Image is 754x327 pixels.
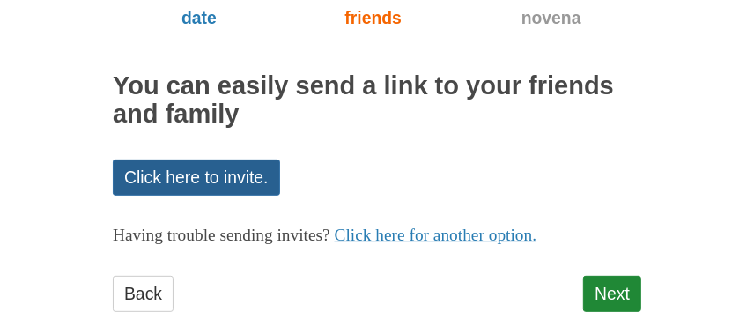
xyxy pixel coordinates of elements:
[583,276,641,312] a: Next
[113,276,174,312] a: Back
[335,226,537,244] a: Click here for another option.
[113,226,330,244] span: Having trouble sending invites?
[113,160,280,196] a: Click here to invite.
[113,72,641,129] h2: You can easily send a link to your friends and family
